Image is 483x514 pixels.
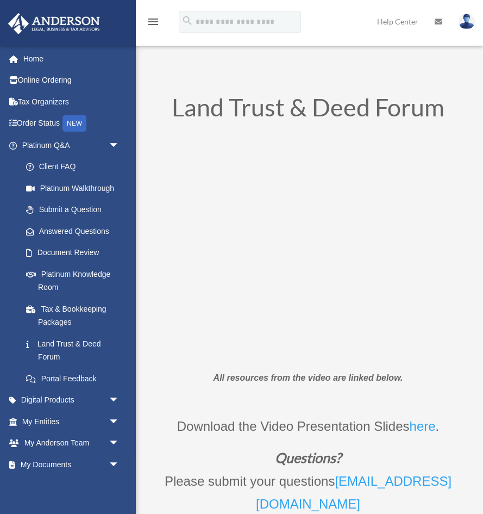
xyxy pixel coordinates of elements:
[15,298,136,333] a: Tax & Bookkeeping Packages
[15,242,136,264] a: Document Review
[15,368,136,389] a: Portal Feedback
[410,419,436,439] a: here
[459,14,475,29] img: User Pic
[15,177,136,199] a: Platinum Walkthrough
[109,134,130,157] span: arrow_drop_down
[109,432,130,455] span: arrow_drop_down
[15,199,136,221] a: Submit a Question
[147,95,469,125] h1: Land Trust & Deed Forum
[109,389,130,412] span: arrow_drop_down
[15,333,130,368] a: Land Trust & Deed Forum
[147,19,160,28] a: menu
[147,15,160,28] i: menu
[8,48,136,70] a: Home
[8,454,136,475] a: My Documentsarrow_drop_down
[109,411,130,433] span: arrow_drop_down
[8,432,136,454] a: My Anderson Teamarrow_drop_down
[8,389,136,411] a: Digital Productsarrow_drop_down
[8,475,136,497] a: Online Learningarrow_drop_down
[275,449,341,466] em: Questions?
[15,263,136,298] a: Platinum Knowledge Room
[5,13,103,34] img: Anderson Advisors Platinum Portal
[214,373,403,382] em: All resources from the video are linked below.
[8,113,136,135] a: Order StatusNEW
[109,454,130,476] span: arrow_drop_down
[8,91,136,113] a: Tax Organizers
[62,115,86,132] div: NEW
[15,220,136,242] a: Answered Questions
[109,475,130,498] span: arrow_drop_down
[15,156,136,178] a: Client FAQ
[8,411,136,432] a: My Entitiesarrow_drop_down
[8,134,136,156] a: Platinum Q&Aarrow_drop_down
[8,70,136,91] a: Online Ordering
[181,15,193,27] i: search
[147,415,469,451] p: Download the Video Presentation Slides .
